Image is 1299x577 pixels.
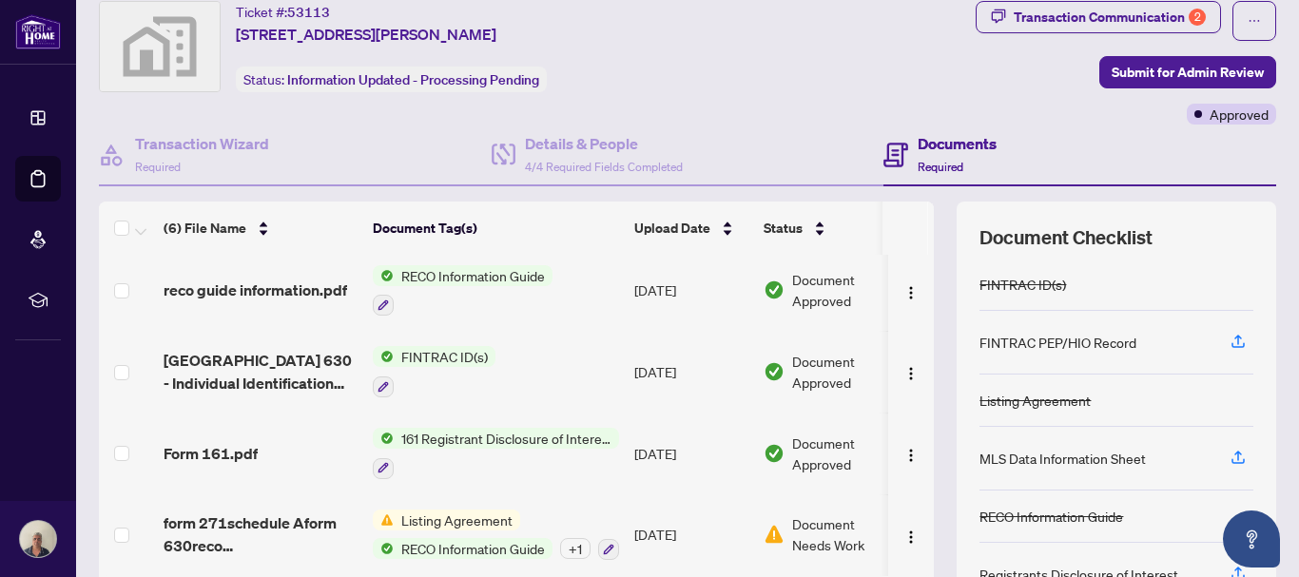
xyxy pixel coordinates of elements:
[1112,57,1264,87] span: Submit for Admin Review
[373,538,394,559] img: Status Icon
[792,513,891,555] span: Document Needs Work
[373,346,394,367] img: Status Icon
[394,510,520,530] span: Listing Agreement
[627,250,756,332] td: [DATE]
[236,67,547,92] div: Status:
[903,448,919,463] img: Logo
[896,356,926,387] button: Logo
[792,433,910,474] span: Document Approved
[394,538,553,559] span: RECO Information Guide
[156,202,365,255] th: (6) File Name
[979,506,1123,527] div: RECO Information Guide
[394,265,553,286] span: RECO Information Guide
[135,132,269,155] h4: Transaction Wizard
[1248,14,1261,28] span: ellipsis
[918,132,997,155] h4: Documents
[627,494,756,576] td: [DATE]
[373,510,394,530] img: Status Icon
[236,23,496,46] span: [STREET_ADDRESS][PERSON_NAME]
[164,279,347,301] span: reco guide information.pdf
[1189,9,1206,26] div: 2
[100,2,220,91] img: svg%3e
[979,448,1146,469] div: MLS Data Information Sheet
[1210,104,1269,125] span: Approved
[20,521,56,557] img: Profile Icon
[979,390,1091,411] div: Listing Agreement
[373,510,619,561] button: Status IconListing AgreementStatus IconRECO Information Guide+1
[236,1,330,23] div: Ticket #:
[135,160,181,174] span: Required
[164,511,358,557] span: form 271schedule Aform 630reco informationschedule B.pdf
[903,529,919,545] img: Logo
[896,519,926,549] button: Logo
[394,428,619,449] span: 161 Registrant Disclosure of Interest - Disposition ofProperty
[287,71,539,88] span: Information Updated - Processing Pending
[979,274,1066,295] div: FINTRAC ID(s)
[373,346,495,397] button: Status IconFINTRAC ID(s)
[15,14,61,49] img: logo
[792,351,910,393] span: Document Approved
[373,428,394,449] img: Status Icon
[979,224,1153,251] span: Document Checklist
[287,4,330,21] span: 53113
[764,218,803,239] span: Status
[764,279,785,300] img: Document Status
[560,538,591,559] div: + 1
[918,160,963,174] span: Required
[164,442,258,465] span: Form 161.pdf
[394,346,495,367] span: FINTRAC ID(s)
[365,202,627,255] th: Document Tag(s)
[903,285,919,300] img: Logo
[1014,2,1206,32] div: Transaction Communication
[764,361,785,382] img: Document Status
[373,265,553,317] button: Status IconRECO Information Guide
[525,132,683,155] h4: Details & People
[764,524,785,545] img: Document Status
[896,438,926,469] button: Logo
[903,366,919,381] img: Logo
[627,413,756,494] td: [DATE]
[792,269,910,311] span: Document Approved
[976,1,1221,33] button: Transaction Communication2
[373,265,394,286] img: Status Icon
[373,428,619,479] button: Status Icon161 Registrant Disclosure of Interest - Disposition ofProperty
[756,202,918,255] th: Status
[164,218,246,239] span: (6) File Name
[896,275,926,305] button: Logo
[764,443,785,464] img: Document Status
[164,349,358,394] span: [GEOGRAPHIC_DATA] 630 - Individual Identification Information Record 10.pdf
[627,331,756,413] td: [DATE]
[1223,510,1280,567] button: Open asap
[634,218,710,239] span: Upload Date
[1099,56,1276,88] button: Submit for Admin Review
[525,160,683,174] span: 4/4 Required Fields Completed
[627,202,756,255] th: Upload Date
[979,332,1136,353] div: FINTRAC PEP/HIO Record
